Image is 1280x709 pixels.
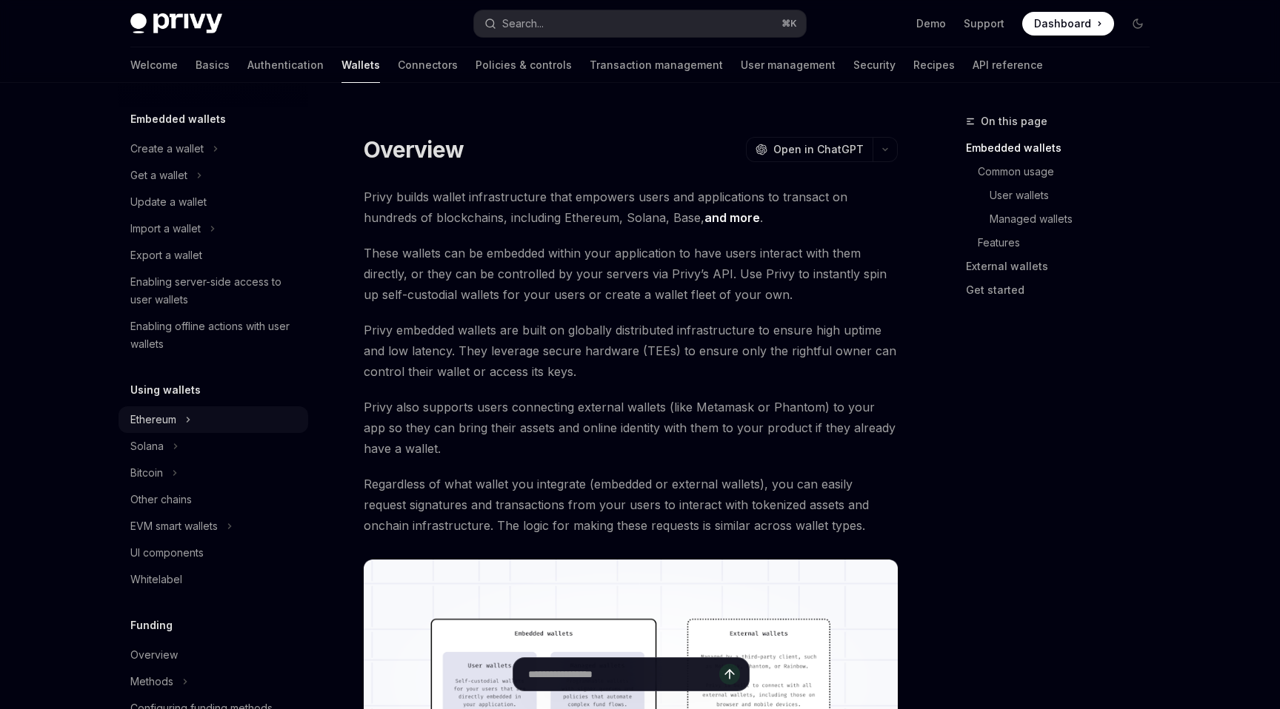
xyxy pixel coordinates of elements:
[130,47,178,83] a: Welcome
[130,193,207,211] div: Update a wallet
[130,544,204,562] div: UI components
[247,47,324,83] a: Authentication
[966,231,1161,255] a: Features
[502,15,544,33] div: Search...
[119,162,308,189] button: Toggle Get a wallet section
[364,136,464,163] h1: Overview
[704,210,760,226] a: and more
[746,137,873,162] button: Open in ChatGPT
[364,243,898,305] span: These wallets can be embedded within your application to have users interact with them directly, ...
[916,16,946,31] a: Demo
[130,491,192,508] div: Other chains
[130,246,202,264] div: Export a wallet
[1126,12,1150,36] button: Toggle dark mode
[130,464,163,482] div: Bitcoin
[119,668,308,695] button: Toggle Methods section
[966,160,1161,184] a: Common usage
[119,215,308,242] button: Toggle Import a wallet section
[119,433,308,460] button: Toggle Solana section
[364,187,898,228] span: Privy builds wallet infrastructure that empowers users and applications to transact on hundreds o...
[119,486,308,513] a: Other chains
[119,513,308,540] button: Toggle EVM smart wallets section
[119,460,308,486] button: Toggle Bitcoin section
[474,10,806,37] button: Open search
[398,47,458,83] a: Connectors
[130,437,164,455] div: Solana
[196,47,230,83] a: Basics
[130,167,187,184] div: Get a wallet
[130,110,226,128] h5: Embedded wallets
[528,658,719,690] input: Ask a question...
[119,313,308,357] a: Enabling offline actions with user wallets
[966,184,1161,207] a: User wallets
[981,112,1047,130] span: On this page
[913,47,955,83] a: Recipes
[130,13,222,34] img: dark logo
[119,642,308,668] a: Overview
[966,278,1161,302] a: Get started
[781,18,797,30] span: ⌘ K
[966,255,1161,278] a: External wallets
[741,47,836,83] a: User management
[119,406,308,433] button: Toggle Ethereum section
[130,411,176,429] div: Ethereum
[966,207,1161,231] a: Managed wallets
[130,381,201,399] h5: Using wallets
[130,220,201,238] div: Import a wallet
[119,269,308,313] a: Enabling server-side access to user wallets
[973,47,1043,83] a: API reference
[119,242,308,269] a: Export a wallet
[364,474,898,536] span: Regardless of what wallet you integrate (embedded or external wallets), you can easily request si...
[476,47,572,83] a: Policies & controls
[119,540,308,566] a: UI components
[853,47,896,83] a: Security
[773,142,864,157] span: Open in ChatGPT
[119,135,308,162] button: Toggle Create a wallet section
[130,317,299,353] div: Enabling offline actions with user wallets
[719,664,740,685] button: Send message
[590,47,723,83] a: Transaction management
[130,571,182,588] div: Whitelabel
[1034,16,1091,31] span: Dashboard
[1022,12,1114,36] a: Dashboard
[341,47,380,83] a: Wallets
[130,140,204,158] div: Create a wallet
[964,16,1004,31] a: Support
[966,136,1161,160] a: Embedded wallets
[130,517,218,535] div: EVM smart wallets
[130,646,178,664] div: Overview
[130,616,173,634] h5: Funding
[130,673,173,690] div: Methods
[364,320,898,382] span: Privy embedded wallets are built on globally distributed infrastructure to ensure high uptime and...
[119,189,308,215] a: Update a wallet
[364,397,898,459] span: Privy also supports users connecting external wallets (like Metamask or Phantom) to your app so t...
[130,273,299,309] div: Enabling server-side access to user wallets
[119,566,308,593] a: Whitelabel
